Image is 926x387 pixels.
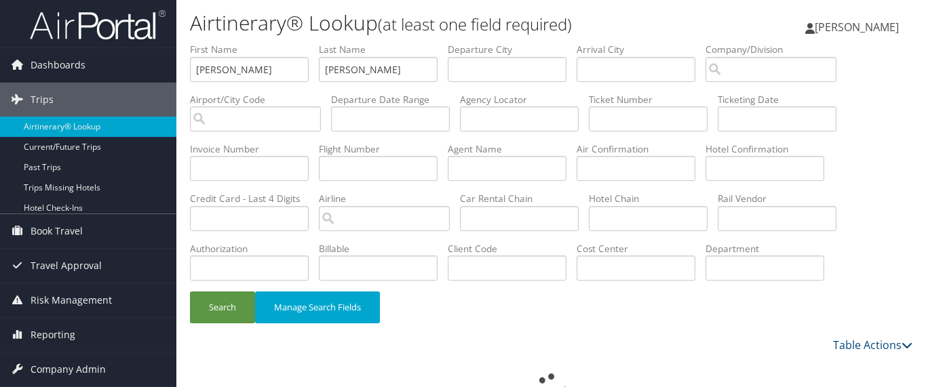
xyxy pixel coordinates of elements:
span: [PERSON_NAME] [815,20,899,35]
span: Risk Management [31,283,112,317]
label: Credit Card - Last 4 Digits [190,192,319,205]
span: Company Admin [31,352,106,386]
a: [PERSON_NAME] [805,7,912,47]
button: Manage Search Fields [255,291,380,323]
label: Agent Name [448,142,577,156]
label: Departure Date Range [331,93,460,106]
label: Arrival City [577,43,706,56]
label: Hotel Confirmation [706,142,834,156]
img: airportal-logo.png [30,9,166,41]
small: (at least one field required) [378,13,572,35]
label: Airport/City Code [190,93,331,106]
label: Ticketing Date [718,93,847,106]
label: Client Code [448,242,577,256]
label: Flight Number [319,142,448,156]
span: Book Travel [31,214,83,248]
h1: Airtinerary® Lookup [190,9,672,37]
label: Car Rental Chain [460,192,589,205]
span: Travel Approval [31,249,102,283]
a: Table Actions [833,338,912,352]
label: Airline [319,192,460,205]
label: Last Name [319,43,448,56]
label: Company/Division [706,43,847,56]
label: Ticket Number [589,93,718,106]
span: Trips [31,83,54,117]
label: Authorization [190,242,319,256]
label: Rail Vendor [718,192,847,205]
label: First Name [190,43,319,56]
label: Air Confirmation [577,142,706,156]
button: Search [190,291,255,323]
span: Dashboards [31,48,85,82]
label: Agency Locator [460,93,589,106]
label: Department [706,242,834,256]
label: Cost Center [577,242,706,256]
span: Reporting [31,318,75,352]
label: Departure City [448,43,577,56]
label: Invoice Number [190,142,319,156]
label: Billable [319,242,448,256]
label: Hotel Chain [589,192,718,205]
